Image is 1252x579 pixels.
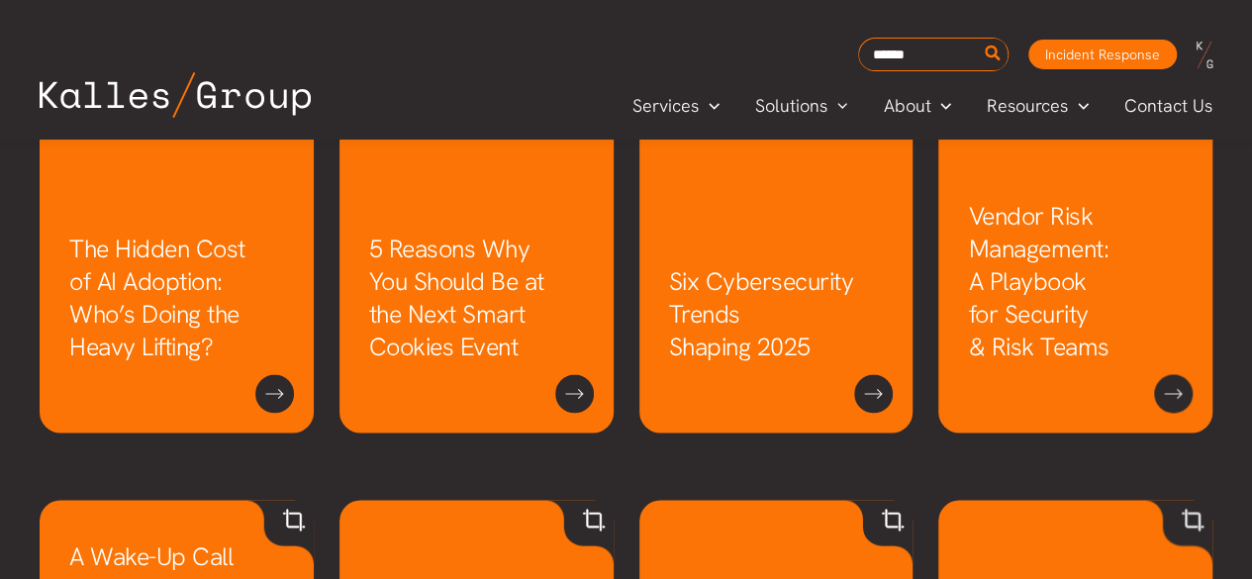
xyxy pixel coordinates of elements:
[615,91,737,121] a: ServicesMenu Toggle
[632,91,699,121] span: Services
[865,91,969,121] a: AboutMenu Toggle
[930,91,951,121] span: Menu Toggle
[369,233,544,363] a: 5 Reasons Why You Should Be at the Next Smart Cookies Event
[669,265,854,363] a: Six Cybersecurity Trends Shaping 2025
[981,39,1006,70] button: Search
[69,233,245,363] a: The Hidden Cost of AI Adoption: Who’s Doing the Heavy Lifting?
[615,89,1232,122] nav: Primary Site Navigation
[1028,40,1177,69] a: Incident Response
[968,200,1108,363] a: Vendor Risk Management: A Playbook for Security & Risk Teams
